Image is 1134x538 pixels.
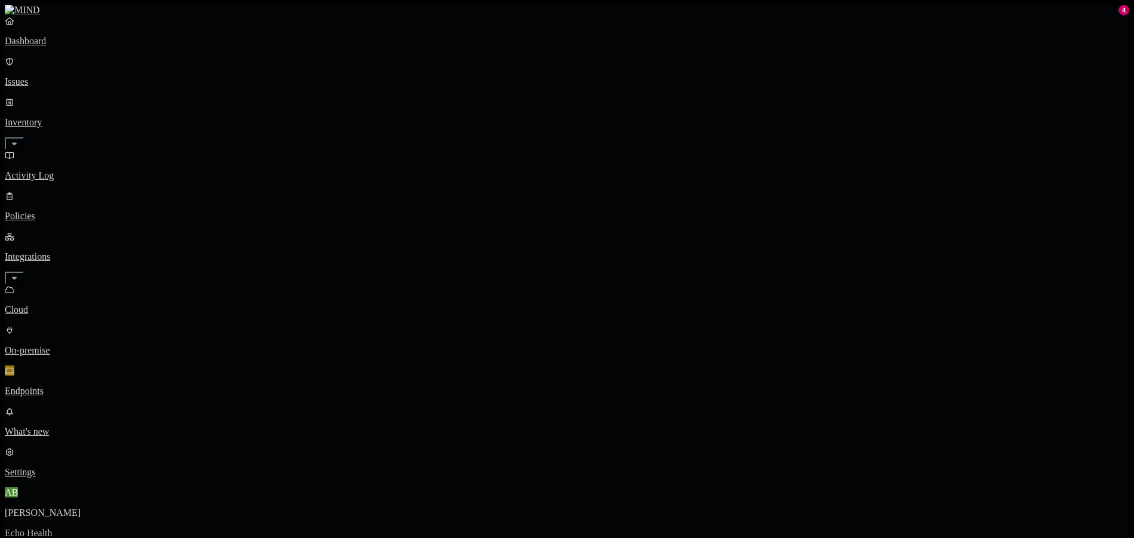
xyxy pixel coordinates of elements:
[5,508,1129,518] p: [PERSON_NAME]
[5,305,1129,315] p: Cloud
[5,386,1129,396] p: Endpoints
[5,487,18,497] span: AB
[5,251,1129,262] p: Integrations
[5,36,1129,47] p: Dashboard
[5,190,1129,222] a: Policies
[5,97,1129,148] a: Inventory
[1118,5,1129,16] div: 4
[5,170,1129,181] p: Activity Log
[5,150,1129,181] a: Activity Log
[5,365,1129,396] a: Endpoints
[5,56,1129,87] a: Issues
[5,406,1129,437] a: What's new
[5,231,1129,282] a: Integrations
[5,211,1129,222] p: Policies
[5,447,1129,478] a: Settings
[5,325,1129,356] a: On-premise
[5,5,40,16] img: MIND
[5,345,1129,356] p: On-premise
[5,467,1129,478] p: Settings
[5,117,1129,128] p: Inventory
[5,76,1129,87] p: Issues
[5,426,1129,437] p: What's new
[5,284,1129,315] a: Cloud
[5,16,1129,47] a: Dashboard
[5,5,1129,16] a: MIND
